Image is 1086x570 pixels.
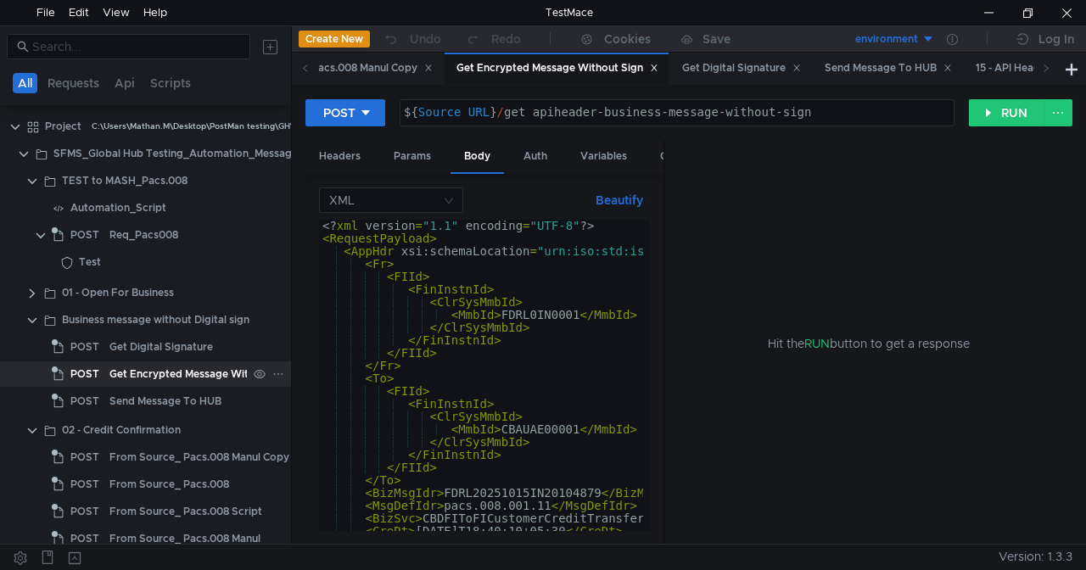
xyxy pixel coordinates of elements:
[109,499,262,524] div: From Source_ Pacs.008 Script
[453,26,533,52] button: Redo
[62,417,181,443] div: 02 - Credit Confirmation
[703,33,731,45] div: Save
[109,444,289,470] div: From Source_ Pacs.008 Manul Copy
[305,141,374,172] div: Headers
[589,190,650,210] button: Beautify
[62,280,174,305] div: 01 - Open For Business
[70,499,99,524] span: POST
[299,31,370,47] button: Create New
[70,444,99,470] span: POST
[305,99,385,126] button: POST
[32,37,240,56] input: Search...
[999,545,1072,569] span: Version: 1.3.3
[13,73,37,93] button: All
[768,334,970,353] span: Hit the button to get a response
[109,361,296,387] div: Get Encrypted Message Without Sign
[456,59,658,77] div: Get Encrypted Message Without Sign
[567,141,641,172] div: Variables
[62,307,249,332] div: Business message without Digital sign
[109,334,213,360] div: Get Digital Signature
[109,73,140,93] button: Api
[647,141,703,172] div: Other
[70,222,99,248] span: POST
[969,99,1044,126] button: RUN
[70,472,99,497] span: POST
[491,29,521,49] div: Redo
[682,59,801,77] div: Get Digital Signature
[410,29,441,49] div: Undo
[451,141,504,174] div: Body
[510,141,561,172] div: Auth
[62,168,188,193] div: TEST to MASH_Pacs.008
[109,472,229,497] div: From Source_ Pacs.008
[604,29,651,49] div: Cookies
[109,222,178,248] div: Req_Pacs008
[70,195,166,221] div: Automation_Script
[1038,29,1074,49] div: Log In
[70,361,99,387] span: POST
[855,31,918,47] div: environment
[380,141,445,172] div: Params
[42,73,104,93] button: Requests
[70,334,99,360] span: POST
[45,114,81,139] div: Project
[238,59,433,77] div: From Source_ Pacs.008 Manul Copy
[70,388,99,414] span: POST
[804,336,830,351] span: RUN
[145,73,196,93] button: Scripts
[370,26,453,52] button: Undo
[817,25,935,53] button: environment
[109,388,221,414] div: Send Message To HUB
[825,59,952,77] div: Send Message To HUB
[92,114,406,139] div: C:\Users\Mathan.M\Desktop\PostMan testing\GH\JSON File\TestMace\Project
[109,526,260,551] div: From Source_ Pacs.008 Manul
[70,526,99,551] span: POST
[53,141,303,166] div: SFMS_Global Hub Testing_Automation_Messages
[323,103,355,122] div: POST
[79,249,101,275] div: Test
